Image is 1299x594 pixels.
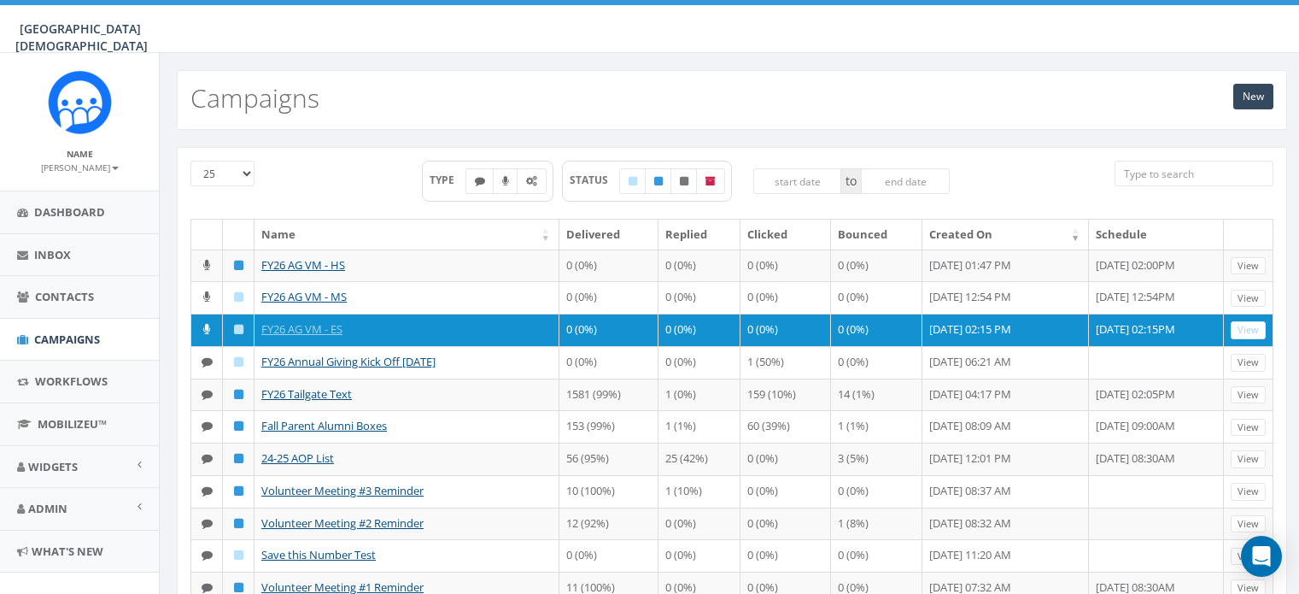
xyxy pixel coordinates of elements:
i: Ringless Voice Mail [203,324,210,335]
small: [PERSON_NAME] [41,162,119,173]
a: View [1231,450,1266,468]
i: Published [234,582,243,593]
a: FY26 AG VM - HS [261,257,345,273]
span: Admin [28,501,67,516]
td: 0 (0%) [831,475,922,508]
label: Published [645,168,672,194]
td: [DATE] 12:54PM [1089,281,1224,314]
td: 0 (0%) [740,508,831,540]
span: What's New [32,544,103,559]
span: Dashboard [34,204,105,220]
a: View [1231,483,1266,501]
span: [GEOGRAPHIC_DATA][DEMOGRAPHIC_DATA] [15,21,148,54]
a: View [1231,515,1266,533]
label: Draft [619,168,647,194]
td: [DATE] 01:47 PM [922,250,1089,282]
a: View [1231,548,1266,566]
i: Ringless Voice Mail [203,291,210,303]
th: Delivered [559,220,658,250]
i: Automated Message [526,176,537,186]
i: Published [234,389,243,400]
i: Text SMS [202,550,213,561]
span: TYPE [430,173,466,187]
td: [DATE] 08:09 AM [922,410,1089,443]
td: [DATE] 12:01 PM [922,443,1089,475]
i: Text SMS [202,356,213,368]
td: 3 (5%) [831,443,922,475]
td: 14 (1%) [831,379,922,411]
td: 10 (100%) [559,475,658,508]
td: [DATE] 08:30AM [1089,443,1224,475]
a: View [1231,290,1266,308]
a: View [1231,354,1266,372]
td: 0 (0%) [559,314,658,346]
td: 0 (0%) [831,281,922,314]
td: 0 (0%) [740,250,831,282]
a: FY26 AG VM - ES [261,321,342,337]
td: 0 (0%) [559,250,658,282]
a: FY26 Annual Giving Kick Off [DATE] [261,354,436,369]
i: Published [234,518,243,529]
label: Archived [696,168,725,194]
a: View [1231,386,1266,404]
span: Campaigns [34,332,100,347]
input: start date [753,168,842,194]
div: Open Intercom Messenger [1241,536,1282,577]
span: Widgets [28,459,78,474]
td: [DATE] 06:21 AM [922,346,1089,379]
td: 1 (50%) [740,346,831,379]
td: [DATE] 08:37 AM [922,475,1089,508]
td: [DATE] 09:00AM [1089,410,1224,443]
td: [DATE] 02:15 PM [922,314,1089,346]
td: 0 (0%) [658,539,740,572]
td: [DATE] 02:15PM [1089,314,1224,346]
a: Fall Parent Alumni Boxes [261,418,387,433]
i: Draft [629,176,637,186]
td: 0 (0%) [559,281,658,314]
i: Draft [234,291,243,303]
i: Draft [234,356,243,368]
td: 0 (0%) [658,314,740,346]
span: to [841,168,861,194]
th: Bounced [831,220,922,250]
td: 0 (0%) [740,443,831,475]
td: 1 (8%) [831,508,922,540]
td: [DATE] 12:54 PM [922,281,1089,314]
input: Type to search [1115,161,1273,186]
i: Ringless Voice Mail [502,176,509,186]
td: 0 (0%) [740,475,831,508]
td: 1 (1%) [658,410,740,443]
td: 1581 (99%) [559,379,658,411]
label: Automated Message [517,168,547,194]
td: 60 (39%) [740,410,831,443]
td: 159 (10%) [740,379,831,411]
td: 1 (1%) [831,410,922,443]
td: 0 (0%) [831,314,922,346]
td: 0 (0%) [658,346,740,379]
span: MobilizeU™ [38,416,107,432]
td: [DATE] 04:17 PM [922,379,1089,411]
td: 0 (0%) [831,346,922,379]
td: 56 (95%) [559,443,658,475]
a: FY26 AG VM - MS [261,289,347,304]
i: Draft [234,550,243,561]
td: 0 (0%) [740,281,831,314]
i: Text SMS [202,485,213,497]
span: Inbox [34,247,71,262]
i: Draft [234,324,243,335]
input: end date [861,168,950,194]
a: View [1231,419,1266,437]
i: Ringless Voice Mail [203,260,210,271]
i: Published [234,260,243,271]
a: [PERSON_NAME] [41,159,119,174]
h2: Campaigns [190,84,319,112]
td: 0 (0%) [658,250,740,282]
a: Save this Number Test [261,547,376,562]
td: 25 (42%) [658,443,740,475]
img: Rally_Corp_Icon_1.png [48,70,112,134]
td: [DATE] 02:00PM [1089,250,1224,282]
i: Published [654,176,663,186]
th: Replied [658,220,740,250]
td: 0 (0%) [658,508,740,540]
td: [DATE] 02:05PM [1089,379,1224,411]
